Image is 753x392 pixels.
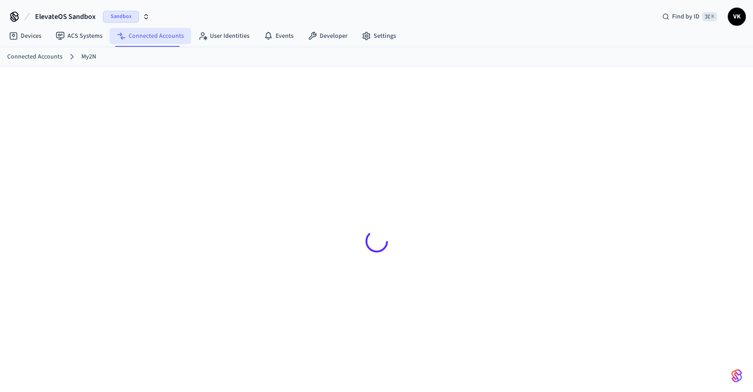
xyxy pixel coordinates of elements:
[35,11,96,22] span: ElevateOS Sandbox
[110,28,191,44] a: Connected Accounts
[655,9,724,25] div: Find by ID⌘ K
[103,11,139,23] span: Sandbox
[301,28,355,44] a: Developer
[49,28,110,44] a: ACS Systems
[729,9,745,25] span: VK
[81,52,96,62] a: My2N
[355,28,403,44] a: Settings
[731,369,742,383] img: SeamLogoGradient.69752ec5.svg
[672,12,700,21] span: Find by ID
[2,28,49,44] a: Devices
[702,12,717,21] span: ⌘ K
[7,52,62,62] a: Connected Accounts
[728,8,746,26] button: VK
[191,28,257,44] a: User Identities
[257,28,301,44] a: Events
